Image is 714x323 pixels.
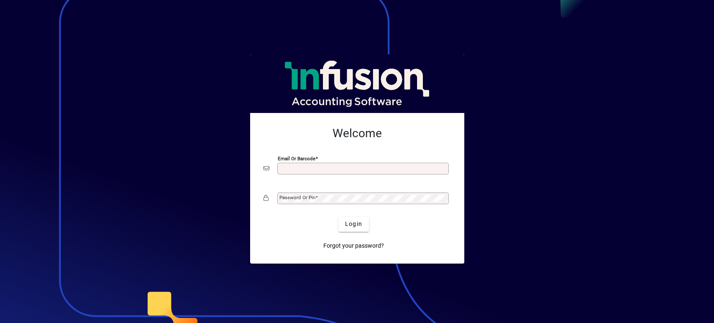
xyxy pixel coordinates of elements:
span: Forgot your password? [323,241,384,250]
mat-label: Password or Pin [279,195,315,200]
a: Forgot your password? [320,238,387,254]
button: Login [338,217,369,232]
mat-label: Email or Barcode [278,155,315,161]
h2: Welcome [264,126,451,141]
span: Login [345,220,362,228]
